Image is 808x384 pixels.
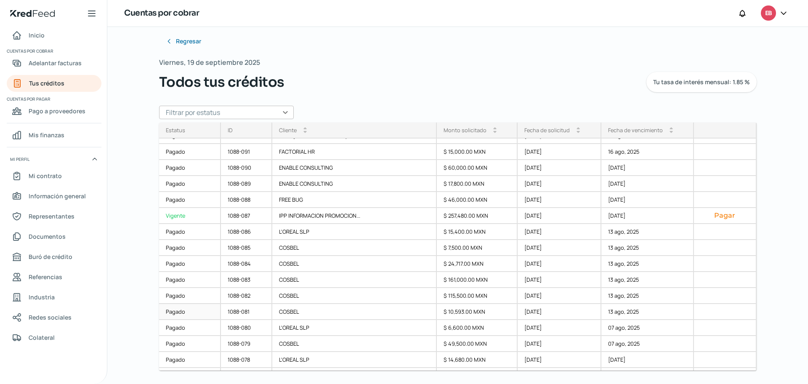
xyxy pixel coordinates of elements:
[437,224,518,240] div: $ 15,400.00 MXN
[493,130,497,133] i: arrow_drop_down
[159,176,221,192] a: Pagado
[7,95,100,103] span: Cuentas por pagar
[272,304,437,320] div: COSBEL
[272,272,437,288] div: COSBEL
[653,79,750,85] span: Tu tasa de interés mensual: 1.85 %
[159,192,221,208] a: Pagado
[7,248,101,265] a: Buró de crédito
[670,130,673,133] i: arrow_drop_down
[159,352,221,368] div: Pagado
[437,288,518,304] div: $ 115,500.00 MXN
[221,224,272,240] div: 1088-086
[221,320,272,336] div: 1088-080
[159,160,221,176] a: Pagado
[601,272,694,288] div: 13 ago, 2025
[272,192,437,208] div: FREE BUG
[601,160,694,176] div: [DATE]
[601,176,694,192] div: [DATE]
[29,171,62,181] span: Mi contrato
[272,176,437,192] div: ENABLE CONSULTING
[518,368,601,384] div: [DATE]
[159,224,221,240] div: Pagado
[272,224,437,240] div: L'OREAL SLP
[159,256,221,272] a: Pagado
[159,272,221,288] a: Pagado
[166,126,185,134] div: Estatus
[765,8,772,19] span: EB
[7,103,101,120] a: Pago a proveedores
[518,224,601,240] div: [DATE]
[29,332,55,343] span: Colateral
[518,144,601,160] div: [DATE]
[601,288,694,304] div: 13 ago, 2025
[601,224,694,240] div: 13 ago, 2025
[159,368,221,384] a: Pagado
[10,155,29,163] span: Mi perfil
[437,160,518,176] div: $ 60,000.00 MXN
[29,272,62,282] span: Referencias
[601,352,694,368] div: [DATE]
[701,211,749,220] button: Pagar
[601,368,694,384] div: [DATE]
[7,168,101,184] a: Mi contrato
[159,304,221,320] a: Pagado
[29,58,82,68] span: Adelantar facturas
[608,126,663,134] div: Fecha de vencimiento
[7,75,101,92] a: Tus créditos
[159,240,221,256] a: Pagado
[518,256,601,272] div: [DATE]
[437,272,518,288] div: $ 161,000.00 MXN
[272,256,437,272] div: COSBEL
[29,191,86,201] span: Información general
[437,320,518,336] div: $ 6,600.00 MXN
[577,130,580,133] i: arrow_drop_down
[272,160,437,176] div: ENABLE CONSULTING
[221,304,272,320] div: 1088-081
[7,27,101,44] a: Inicio
[221,176,272,192] div: 1088-089
[437,352,518,368] div: $ 14,680.00 MXN
[601,192,694,208] div: [DATE]
[221,288,272,304] div: 1088-082
[221,352,272,368] div: 1088-078
[437,192,518,208] div: $ 46,000.00 MXN
[518,160,601,176] div: [DATE]
[303,130,307,133] i: arrow_drop_down
[29,106,85,116] span: Pago a proveedores
[518,304,601,320] div: [DATE]
[159,288,221,304] a: Pagado
[29,312,72,323] span: Redes sociales
[601,240,694,256] div: 13 ago, 2025
[228,126,233,134] div: ID
[7,47,100,55] span: Cuentas por cobrar
[159,144,221,160] a: Pagado
[518,192,601,208] div: [DATE]
[29,231,66,242] span: Documentos
[7,228,101,245] a: Documentos
[518,240,601,256] div: [DATE]
[518,320,601,336] div: [DATE]
[601,256,694,272] div: 13 ago, 2025
[601,208,694,224] div: [DATE]
[29,30,45,40] span: Inicio
[29,292,55,302] span: Industria
[518,208,601,224] div: [DATE]
[221,256,272,272] div: 1088-084
[7,55,101,72] a: Adelantar facturas
[159,72,284,92] span: Todos tus créditos
[159,320,221,336] a: Pagado
[279,126,297,134] div: Cliente
[7,127,101,144] a: Mis finanzas
[159,336,221,352] a: Pagado
[29,130,64,140] span: Mis finanzas
[444,126,486,134] div: Monto solicitado
[7,269,101,285] a: Referencias
[518,176,601,192] div: [DATE]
